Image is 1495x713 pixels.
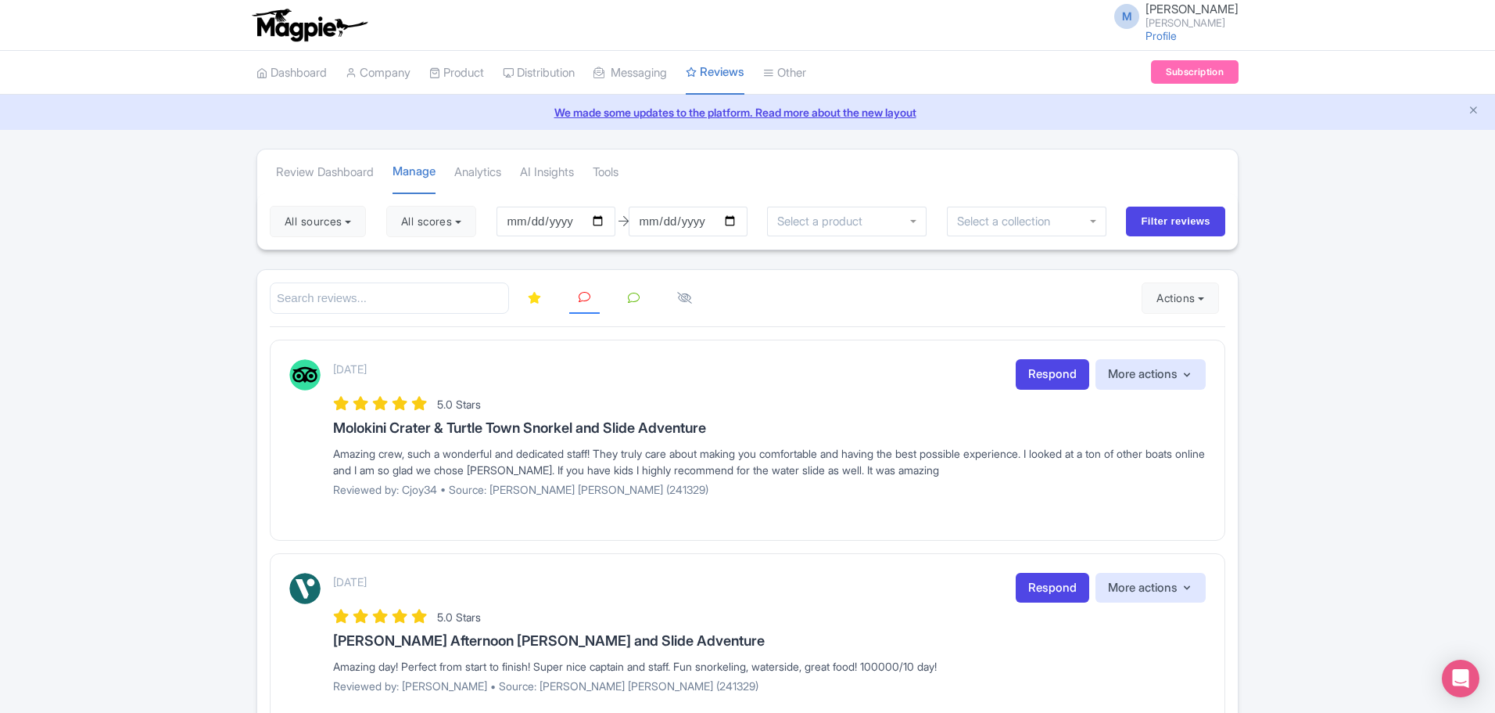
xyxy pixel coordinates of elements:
button: All scores [386,206,476,237]
a: Analytics [454,151,501,194]
div: Amazing day! Perfect from start to finish! Super nice captain and staff. Fun snorkeling, watersid... [333,658,1206,675]
a: Product [429,52,484,95]
button: Close announcement [1468,103,1479,121]
input: Search reviews... [270,283,509,315]
a: Distribution [503,52,575,95]
a: Tools [593,151,618,194]
a: Respond [1016,359,1089,390]
a: Reviews [686,51,744,95]
span: 5.0 Stars [437,610,481,624]
span: 5.0 Stars [437,398,481,411]
h3: Molokini Crater & Turtle Town Snorkel and Slide Adventure [333,420,1206,436]
a: Other [763,52,806,95]
span: M [1114,4,1139,29]
img: Tripadvisor Logo [289,359,321,391]
p: Reviewed by: [PERSON_NAME] • Source: [PERSON_NAME] [PERSON_NAME] (241329) [333,678,1206,694]
a: AI Insights [520,151,574,194]
a: We made some updates to the platform. Read more about the new layout [9,104,1486,121]
a: Company [346,52,410,95]
span: [PERSON_NAME] [1145,2,1239,16]
img: Viator Logo [289,573,321,604]
a: M [PERSON_NAME] [PERSON_NAME] [1105,3,1239,28]
input: Filter reviews [1126,207,1225,236]
input: Select a collection [957,214,1061,229]
a: Manage [393,150,436,195]
h3: [PERSON_NAME] Afternoon [PERSON_NAME] and Slide Adventure [333,633,1206,649]
div: Amazing crew, such a wonderful and dedicated staff! They truly care about making you comfortable ... [333,445,1206,478]
div: Open Intercom Messenger [1442,660,1479,697]
button: Actions [1142,283,1219,314]
p: [DATE] [333,574,367,590]
img: logo-ab69f6fb50320c5b225c76a69d11143b.png [249,8,370,42]
button: More actions [1095,359,1206,390]
a: Subscription [1151,60,1239,84]
a: Respond [1016,573,1089,603]
p: [DATE] [333,361,367,377]
button: More actions [1095,573,1206,603]
small: [PERSON_NAME] [1145,18,1239,28]
a: Messaging [593,52,667,95]
button: All sources [270,206,366,237]
a: Profile [1145,29,1177,42]
a: Review Dashboard [276,151,374,194]
p: Reviewed by: Cjoy34 • Source: [PERSON_NAME] [PERSON_NAME] (241329) [333,481,1206,498]
input: Select a product [777,214,871,229]
a: Dashboard [256,52,327,95]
